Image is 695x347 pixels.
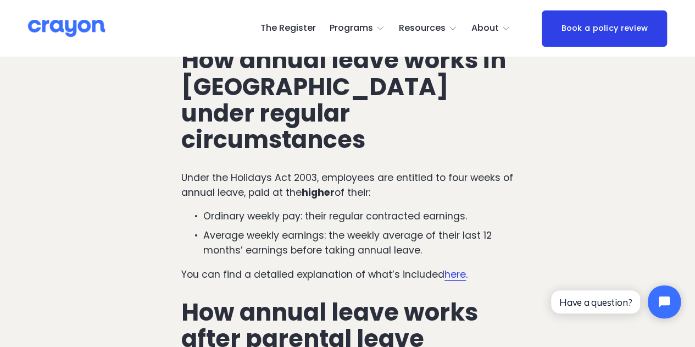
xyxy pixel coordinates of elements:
[471,20,511,37] a: folder dropdown
[330,20,385,37] a: folder dropdown
[203,209,514,223] p: Ordinary weekly pay: their regular contracted earnings.
[181,267,514,282] p: You can find a detailed explanation of what’s included .
[181,170,514,200] p: Under the Holidays Act 2003, employees are entitled to four weeks of annual leave, paid at the of...
[203,228,514,257] p: Average weekly earnings: the weekly average of their last 12 months’ earnings before taking annua...
[181,47,514,153] h2: How annual leave works in [GEOGRAPHIC_DATA] under regular circumstances
[471,20,499,36] span: About
[542,276,690,328] iframe: Tidio Chat
[444,268,466,281] a: here
[399,20,446,36] span: Resources
[260,20,315,37] a: The Register
[28,19,105,38] img: Crayon
[330,20,373,36] span: Programs
[302,186,335,199] strong: higher
[542,10,667,47] a: Book a policy review
[399,20,458,37] a: folder dropdown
